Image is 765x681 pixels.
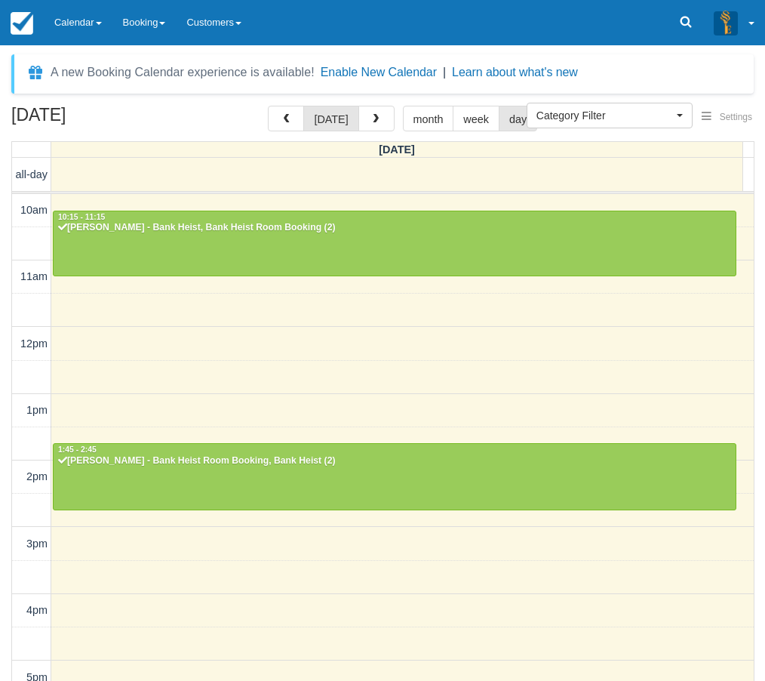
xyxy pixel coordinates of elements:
a: Learn about what's new [452,66,578,79]
button: Settings [693,106,761,128]
div: [PERSON_NAME] - Bank Heist Room Booking, Bank Heist (2) [57,455,732,467]
button: month [403,106,454,131]
span: 1pm [26,404,48,416]
span: 3pm [26,538,48,550]
button: [DATE] [303,106,358,131]
span: 11am [20,270,48,282]
img: A3 [714,11,738,35]
span: 4pm [26,604,48,616]
span: 12pm [20,337,48,350]
button: Category Filter [527,103,693,128]
span: Category Filter [536,108,673,123]
div: [PERSON_NAME] - Bank Heist, Bank Heist Room Booking (2) [57,222,732,234]
span: 2pm [26,470,48,482]
button: week [453,106,499,131]
div: A new Booking Calendar experience is available! [51,63,315,82]
span: all-day [16,168,48,180]
h2: [DATE] [11,106,202,134]
img: checkfront-main-nav-mini-logo.png [11,12,33,35]
a: 1:45 - 2:45[PERSON_NAME] - Bank Heist Room Booking, Bank Heist (2) [53,443,736,510]
span: 10am [20,204,48,216]
span: 10:15 - 11:15 [58,213,105,221]
button: day [499,106,537,131]
span: | [443,66,446,79]
span: Settings [720,112,752,122]
span: [DATE] [379,143,415,156]
button: Enable New Calendar [321,65,437,80]
span: 1:45 - 2:45 [58,445,97,454]
a: 10:15 - 11:15[PERSON_NAME] - Bank Heist, Bank Heist Room Booking (2) [53,211,736,277]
